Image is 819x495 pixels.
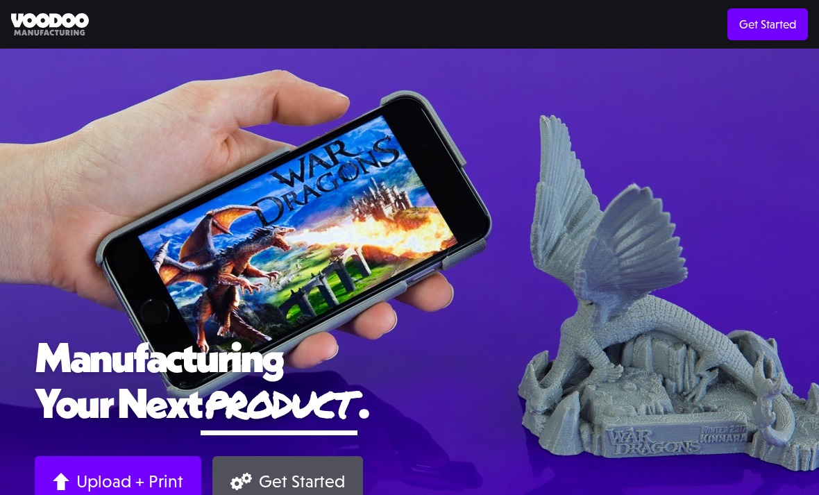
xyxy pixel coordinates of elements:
[727,8,808,40] a: Get Started
[201,378,357,430] span: product
[53,473,69,490] img: Arrow up
[76,471,183,492] div: Upload + Print
[11,13,89,36] img: Voodoo Manufacturing logo
[35,335,784,435] h1: Manufacturing Your Next .
[230,473,252,490] img: Gears
[259,471,345,492] div: Get Started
